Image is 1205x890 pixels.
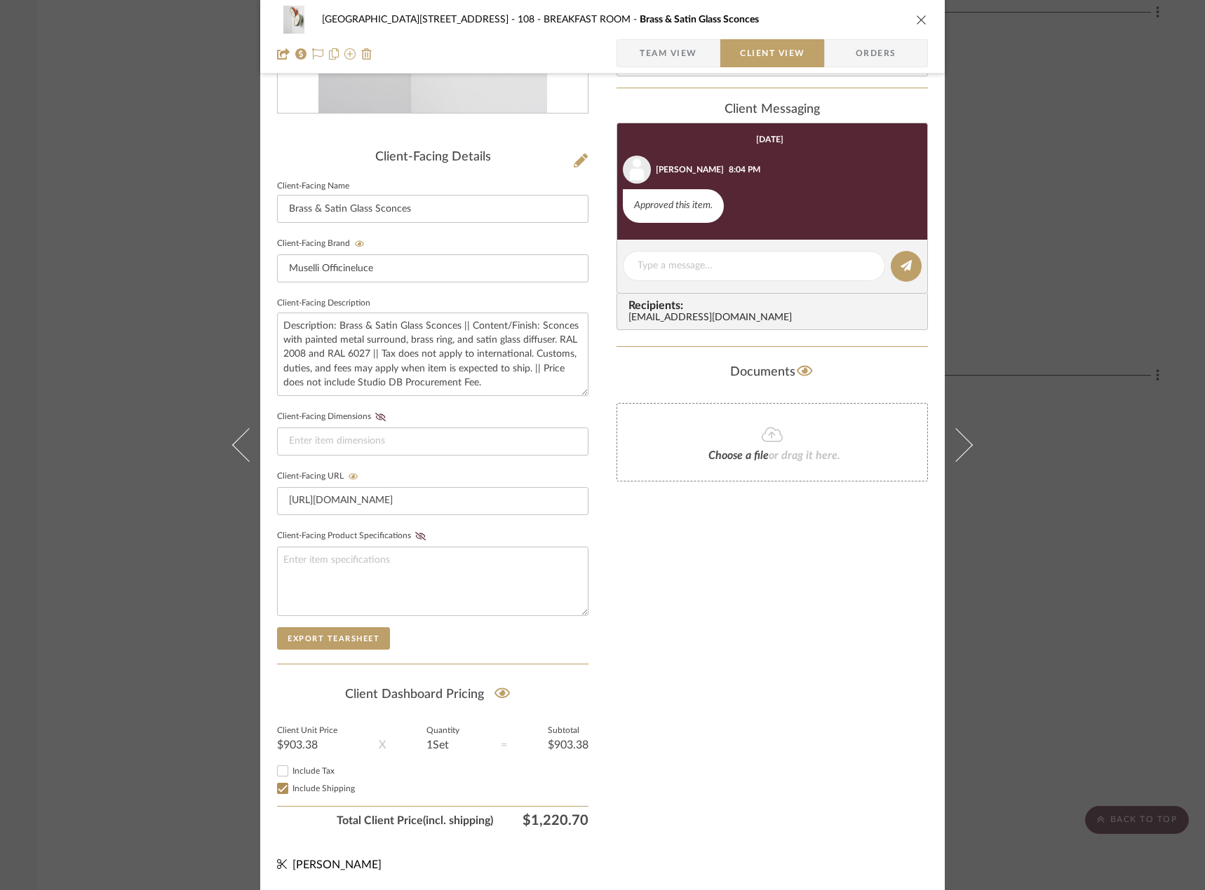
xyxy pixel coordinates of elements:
span: Brass & Satin Glass Sconces [640,15,759,25]
span: (incl. shipping) [423,812,493,829]
button: Client-Facing URL [344,472,363,481]
div: X [379,737,386,753]
img: Remove from project [361,48,372,60]
span: Include Tax [292,767,335,775]
span: [GEOGRAPHIC_DATA][STREET_ADDRESS] [322,15,518,25]
label: Client-Facing Description [277,300,370,307]
label: Client-Facing Brand [277,239,369,249]
label: Client-Facing URL [277,472,363,481]
div: = [501,737,507,753]
button: Client-Facing Brand [350,239,369,249]
span: 108 - BREAKFAST ROOM [518,15,640,25]
button: Export Tearsheet [277,627,390,650]
span: [PERSON_NAME] [292,859,382,870]
span: or drag it here. [769,450,840,461]
span: Client View [740,39,805,67]
div: client Messaging [617,102,928,118]
span: Recipients: [628,299,922,312]
label: Client-Facing Product Specifications [277,531,430,541]
div: Documents [617,361,928,383]
label: Client-Facing Dimensions [277,412,390,422]
span: Orders [840,39,912,67]
div: Client Dashboard Pricing [277,678,588,711]
div: [DATE] [756,135,783,144]
button: close [915,13,928,26]
label: Quantity [426,727,459,734]
label: Client-Facing Name [277,183,349,190]
div: Client-Facing Details [277,150,588,165]
button: Client-Facing Dimensions [371,412,390,422]
div: [EMAIL_ADDRESS][DOMAIN_NAME] [628,313,922,324]
button: Client-Facing Product Specifications [411,531,430,541]
div: Approved this item. [623,189,724,223]
span: Include Shipping [292,784,355,793]
div: $903.38 [277,739,337,751]
span: $1,220.70 [493,812,588,829]
img: user_avatar.png [623,156,651,184]
div: 1 Set [426,739,459,751]
img: 9c74f617-ac74-47c9-aade-a41ed372091d_48x40.jpg [277,6,311,34]
div: 8:04 PM [729,163,760,176]
span: Choose a file [708,450,769,461]
input: Enter Client-Facing Item Name [277,195,588,223]
span: Team View [640,39,697,67]
div: $903.38 [548,739,588,751]
input: Enter Client-Facing Brand [277,254,588,282]
label: Client Unit Price [277,727,337,734]
div: [PERSON_NAME] [656,163,724,176]
input: Enter item URL [277,487,588,515]
label: Subtotal [548,727,588,734]
input: Enter item dimensions [277,427,588,456]
span: Total Client Price [277,812,493,829]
